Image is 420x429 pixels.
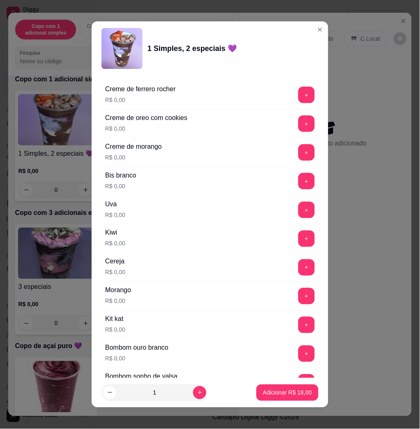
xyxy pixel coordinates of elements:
[105,96,176,104] p: R$ 0,00
[105,268,125,277] p: R$ 0,00
[105,228,125,238] div: Kiwi
[105,286,131,295] div: Morango
[105,211,125,219] p: R$ 0,00
[256,385,318,401] button: Adicionar R$ 18,00
[105,182,136,190] p: R$ 0,00
[105,257,125,267] div: Cereja
[298,202,315,218] button: add
[148,43,237,54] div: 1 Simples, 2 especiais 💜
[105,314,125,324] div: Kit kat
[103,386,116,399] button: decrease-product-quantity
[105,153,162,161] p: R$ 0,00
[298,346,315,362] button: add
[263,389,312,397] p: Adicionar R$ 18,00
[105,171,136,180] div: Bis branco
[105,297,131,305] p: R$ 0,00
[105,142,162,152] div: Creme de morango
[314,23,327,36] button: Close
[105,240,125,248] p: R$ 0,00
[105,125,187,133] p: R$ 0,00
[105,355,168,363] p: R$ 0,00
[105,113,187,123] div: Creme de oreo com cookies
[298,374,315,391] button: add
[298,115,315,132] button: add
[193,386,206,399] button: increase-product-quantity
[298,173,315,189] button: add
[105,343,168,353] div: Bombom ouro branco
[298,288,315,304] button: add
[105,199,125,209] div: Uva
[298,87,315,103] button: add
[102,28,143,69] img: product-image
[298,317,315,333] button: add
[298,144,315,161] button: add
[105,372,178,382] div: Bombom sonho de valsa
[105,84,176,94] div: Creme de ferrero rocher
[105,326,125,334] p: R$ 0,00
[298,259,315,276] button: add
[298,231,315,247] button: add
